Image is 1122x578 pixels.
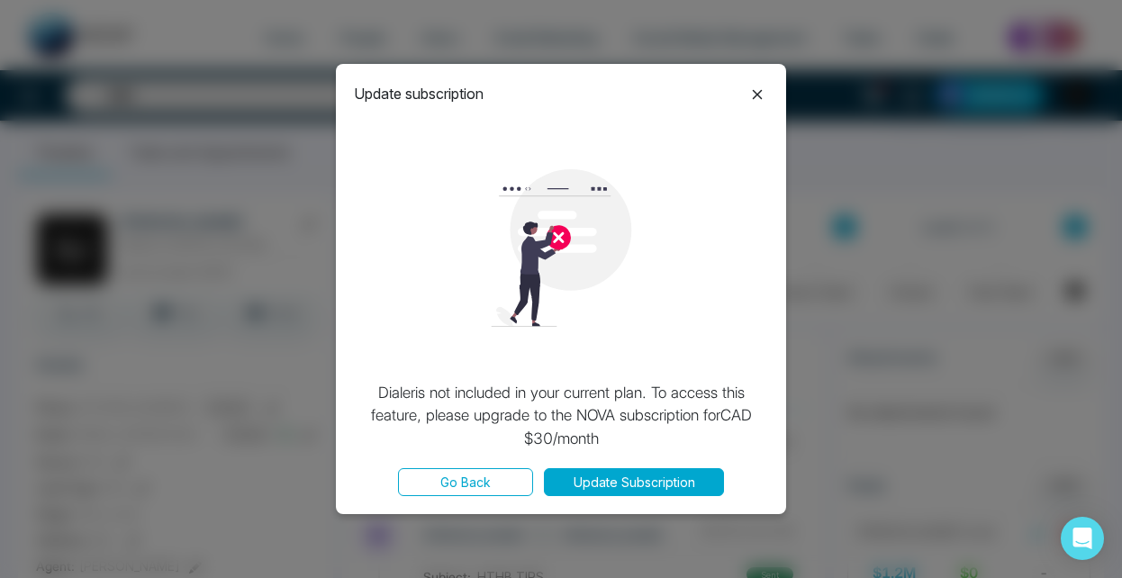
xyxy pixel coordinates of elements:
img: loading [483,169,640,327]
p: Update subscription [354,83,484,104]
p: Dialer is not included in your current plan. To access this feature, please upgrade to the NOVA s... [354,382,768,451]
button: Go Back [398,468,533,496]
div: Open Intercom Messenger [1061,517,1104,560]
button: Update Subscription [544,468,724,496]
